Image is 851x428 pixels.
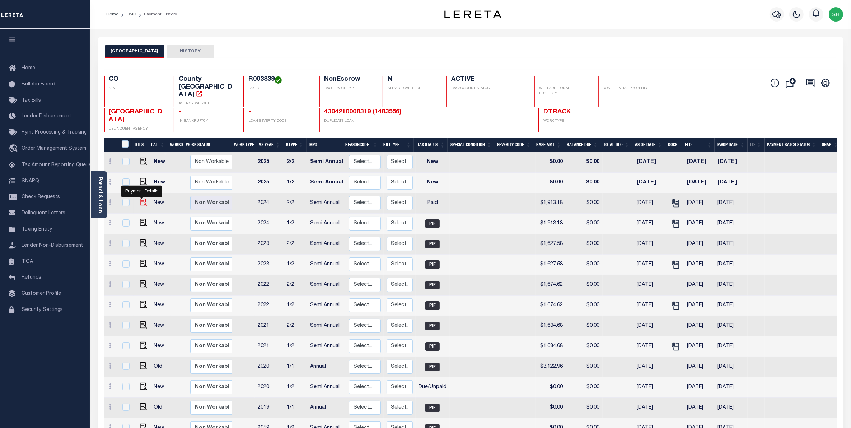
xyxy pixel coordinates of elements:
td: $0.00 [566,255,603,275]
td: $1,627.58 [536,234,566,255]
td: New [151,255,171,275]
td: $0.00 [536,377,566,398]
th: Work Type [231,138,254,152]
h4: NonEscrow [324,76,374,84]
td: $0.00 [566,316,603,336]
td: Semi Annual [307,275,346,296]
span: - [539,76,542,83]
span: [GEOGRAPHIC_DATA] [109,109,163,123]
h4: R003839 [248,76,310,84]
p: TAX SERVICE TYPE [324,86,374,91]
p: IN BANKRUPTCY [179,118,235,124]
p: AGENCY WEBSITE [179,101,235,107]
td: 1/2 [284,255,307,275]
span: PIF [425,342,440,351]
a: OMS [126,12,136,17]
td: $0.00 [566,214,603,234]
td: [DATE] [715,152,748,173]
td: $0.00 [566,336,603,357]
td: New [151,193,171,214]
span: Pymt Processing & Tracking [22,130,87,135]
td: [DATE] [715,193,748,214]
p: DELINQUENT AGENCY [109,126,165,132]
p: CONFIDENTIAL PROPERTY [603,86,659,91]
td: 2021 [255,336,284,357]
th: LD: activate to sort column ascending [748,138,765,152]
td: 2020 [255,377,284,398]
td: 2021 [255,316,284,336]
td: New [416,173,449,193]
th: BillType: activate to sort column ascending [380,138,414,152]
td: [DATE] [684,214,715,234]
button: HISTORY [167,45,214,58]
p: SERVICE OVERRIDE [388,86,438,91]
td: [DATE] [684,275,715,296]
td: $0.00 [566,275,603,296]
i: travel_explore [9,144,20,154]
th: Severity Code: activate to sort column ascending [494,138,533,152]
td: [DATE] [715,398,748,418]
p: LOAN SEVERITY CODE [248,118,310,124]
span: PIF [425,281,440,289]
td: 2024 [255,214,284,234]
td: Due/Unpaid [416,377,449,398]
td: New [151,214,171,234]
span: - [179,109,181,115]
td: $1,913.18 [536,214,566,234]
span: PIF [425,240,440,248]
td: New [151,152,171,173]
td: [DATE] [634,357,667,377]
span: Order Management System [22,146,86,151]
td: [DATE] [634,234,667,255]
td: Semi Annual [307,296,346,316]
td: 2/2 [284,152,307,173]
td: 2022 [255,275,284,296]
td: [DATE] [684,173,715,193]
td: [DATE] [715,234,748,255]
td: Paid [416,193,449,214]
td: $1,674.62 [536,296,566,316]
span: Customer Profile [22,291,61,296]
td: [DATE] [684,398,715,418]
a: Parcel & Loan [97,177,102,213]
td: 2022 [255,296,284,316]
td: [DATE] [634,152,667,173]
td: $3,122.96 [536,357,566,377]
td: Semi Annual [307,173,346,193]
td: Old [151,357,171,377]
td: Annual [307,398,346,418]
th: Work Status [183,138,232,152]
th: RType: activate to sort column ascending [283,138,307,152]
span: Lender Non-Disbursement [22,243,83,248]
td: 1/1 [284,398,307,418]
th: ReasonCode: activate to sort column ascending [342,138,380,152]
span: - [248,109,251,115]
td: [DATE] [634,398,667,418]
img: logo-dark.svg [444,10,502,18]
td: [DATE] [684,316,715,336]
td: [DATE] [684,377,715,398]
span: PIF [425,404,440,412]
th: ELD: activate to sort column ascending [682,138,715,152]
td: Semi Annual [307,214,346,234]
span: Check Requests [22,195,60,200]
li: Payment History [136,11,177,18]
a: Home [106,12,118,17]
td: [DATE] [634,173,667,193]
th: MPO [307,138,343,152]
td: 2019 [255,398,284,418]
td: New [151,336,171,357]
th: Balance Due: activate to sort column ascending [564,138,600,152]
td: $0.00 [536,173,566,193]
span: Home [22,66,35,71]
td: New [151,173,171,193]
td: 1/2 [284,377,307,398]
td: Semi Annual [307,336,346,357]
div: Payment Details [121,186,162,197]
span: Refunds [22,275,41,280]
a: 4304210008319 (1483556) [324,109,402,115]
td: $0.00 [566,398,603,418]
td: 2025 [255,152,284,173]
td: 2/2 [284,234,307,255]
td: [DATE] [634,316,667,336]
